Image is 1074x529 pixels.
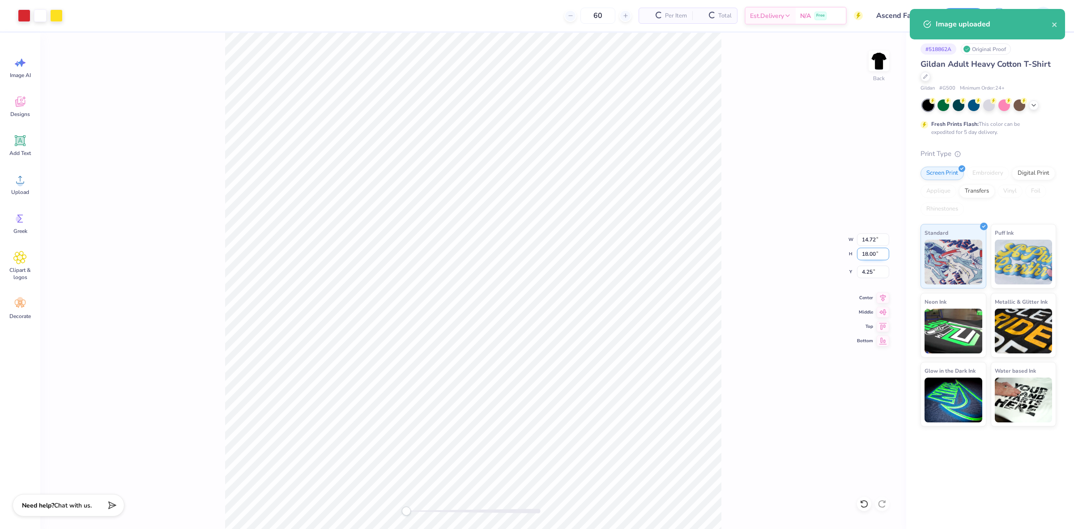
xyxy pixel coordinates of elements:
div: Applique [921,185,956,198]
div: Image uploaded [936,19,1052,30]
span: Glow in the Dark Ink [925,366,976,375]
span: Est. Delivery [750,11,784,21]
div: Digital Print [1012,167,1055,180]
img: Water based Ink [995,378,1053,422]
div: Screen Print [921,167,964,180]
span: Top [857,323,873,330]
strong: Need help? [22,501,54,510]
div: Foil [1025,185,1046,198]
img: Neon Ink [925,309,982,353]
span: Middle [857,309,873,316]
div: Back [873,74,885,82]
div: # 518862A [921,43,956,55]
img: Back [870,52,888,70]
div: Rhinestones [921,202,964,216]
span: Neon Ink [925,297,946,306]
span: Center [857,294,873,301]
div: Vinyl [997,185,1023,198]
span: Metallic & Glitter Ink [995,297,1048,306]
img: Aljosh Eyron Garcia [1034,7,1052,25]
div: Accessibility label [402,507,411,516]
img: Standard [925,240,982,284]
input: Untitled Design [869,7,935,25]
img: Glow in the Dark Ink [925,378,982,422]
div: Print Type [921,149,1056,159]
span: N/A [800,11,811,21]
span: Puff Ink [995,228,1014,237]
span: Standard [925,228,948,237]
img: Metallic & Glitter Ink [995,309,1053,353]
span: Per Item [665,11,687,21]
strong: Fresh Prints Flash: [931,120,979,128]
span: Upload [11,189,29,196]
span: Designs [10,111,30,118]
span: Image AI [10,72,31,79]
input: – – [580,8,615,24]
span: Add Text [9,150,31,157]
button: close [1052,19,1058,30]
span: Minimum Order: 24 + [960,85,1005,92]
span: Total [718,11,732,21]
span: Greek [13,228,27,235]
div: This color can be expedited for 5 day delivery. [931,120,1041,136]
span: Water based Ink [995,366,1036,375]
span: Clipart & logos [5,267,35,281]
span: Gildan Adult Heavy Cotton T-Shirt [921,59,1051,69]
span: Gildan [921,85,935,92]
div: Transfers [959,185,995,198]
span: Free [816,13,825,19]
div: Original Proof [961,43,1011,55]
span: # G500 [939,85,955,92]
span: Chat with us. [54,501,92,510]
span: Decorate [9,313,31,320]
a: AG [1018,7,1056,25]
span: Bottom [857,337,873,344]
div: Embroidery [967,167,1009,180]
img: Puff Ink [995,240,1053,284]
